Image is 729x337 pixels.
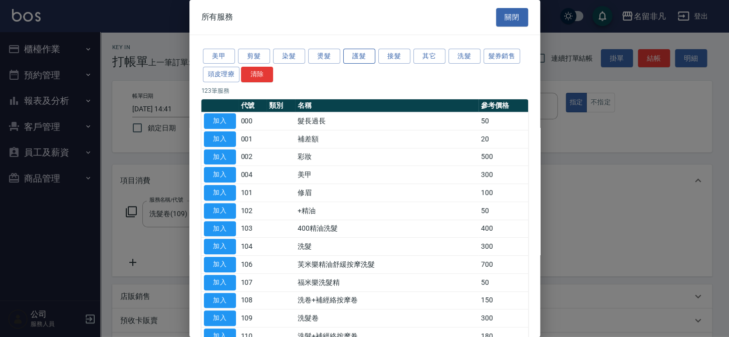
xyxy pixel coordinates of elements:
button: 加入 [204,221,236,237]
td: 700 [478,256,528,274]
td: 001 [238,130,267,148]
td: 004 [238,166,267,184]
button: 燙髮 [308,49,340,64]
td: 洗卷+補經絡按摩卷 [295,291,478,309]
button: 加入 [204,203,236,219]
th: 名稱 [295,99,478,112]
td: 髮長過長 [295,112,478,130]
button: 加入 [204,131,236,147]
button: 加入 [204,113,236,129]
th: 類別 [267,99,295,112]
button: 加入 [204,185,236,201]
td: 300 [478,309,528,327]
td: 400精油洗髮 [295,220,478,238]
td: 150 [478,291,528,309]
td: 補差額 [295,130,478,148]
td: 福米樂洗髮精 [295,273,478,291]
button: 剪髮 [238,49,270,64]
td: 50 [478,112,528,130]
td: 彩妝 [295,148,478,166]
button: 加入 [204,293,236,308]
td: 洗髮 [295,238,478,256]
button: 髮券銷售 [483,49,521,64]
span: 所有服務 [201,12,233,22]
button: 加入 [204,167,236,183]
td: 103 [238,220,267,238]
td: 400 [478,220,528,238]
button: 接髮 [378,49,410,64]
td: 洗髮卷 [295,309,478,327]
td: 108 [238,291,267,309]
button: 染髮 [273,49,305,64]
th: 參考價格 [478,99,528,112]
td: 20 [478,130,528,148]
td: 500 [478,148,528,166]
td: 101 [238,184,267,202]
button: 加入 [204,149,236,165]
button: 加入 [204,310,236,326]
button: 其它 [413,49,445,64]
td: 102 [238,202,267,220]
button: 加入 [204,257,236,272]
td: 106 [238,256,267,274]
td: 104 [238,238,267,256]
td: 109 [238,309,267,327]
td: 300 [478,166,528,184]
button: 護髮 [343,49,375,64]
p: 123 筆服務 [201,86,528,95]
button: 頭皮理療 [203,67,240,82]
button: 加入 [204,275,236,290]
td: +精油 [295,202,478,220]
td: 50 [478,273,528,291]
button: 清除 [241,67,273,82]
button: 美甲 [203,49,235,64]
td: 300 [478,238,528,256]
td: 50 [478,202,528,220]
button: 關閉 [496,8,528,27]
td: 100 [478,184,528,202]
td: 芙米樂精油舒緩按摩洗髮 [295,256,478,274]
td: 修眉 [295,184,478,202]
td: 美甲 [295,166,478,184]
td: 000 [238,112,267,130]
td: 002 [238,148,267,166]
button: 洗髮 [448,49,480,64]
button: 加入 [204,239,236,254]
th: 代號 [238,99,267,112]
td: 107 [238,273,267,291]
